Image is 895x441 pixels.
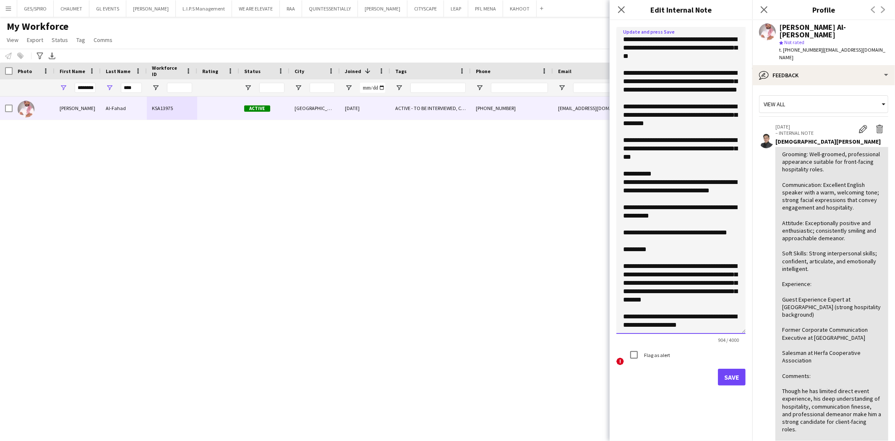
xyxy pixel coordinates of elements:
[476,68,491,74] span: Phone
[764,100,785,108] span: View all
[147,97,197,120] div: KSA13975
[290,97,340,120] div: [GEOGRAPHIC_DATA]
[48,34,71,45] a: Status
[76,36,85,44] span: Tag
[7,20,68,33] span: My Workforce
[47,51,57,61] app-action-btn: Export XLSX
[558,68,571,74] span: Email
[52,36,68,44] span: Status
[55,97,101,120] div: [PERSON_NAME]
[295,84,302,92] button: Open Filter Menu
[395,68,407,74] span: Tags
[259,83,284,93] input: Status Filter Input
[27,36,43,44] span: Export
[232,0,280,17] button: WE ARE ELEVATE
[295,68,304,74] span: City
[244,68,261,74] span: Status
[360,83,385,93] input: Joined Filter Input
[444,0,468,17] button: LEAP
[106,84,113,92] button: Open Filter Menu
[60,68,85,74] span: First Name
[152,65,182,77] span: Workforce ID
[244,84,252,92] button: Open Filter Menu
[779,47,823,53] span: t. [PHONE_NUMBER]
[101,97,147,120] div: Al-Fahad
[3,34,22,45] a: View
[18,101,34,118] img: Mohammed Al-Fahad
[468,0,503,17] button: PFL MENA
[752,4,895,15] h3: Profile
[280,0,302,17] button: RAA
[779,24,888,39] div: [PERSON_NAME] Al-[PERSON_NAME]
[126,0,176,17] button: [PERSON_NAME]
[73,34,89,45] a: Tag
[358,0,407,17] button: [PERSON_NAME]
[345,84,352,92] button: Open Filter Menu
[167,83,192,93] input: Workforce ID Filter Input
[503,0,537,17] button: KAHOOT
[775,138,888,145] div: [DEMOGRAPHIC_DATA][PERSON_NAME]
[407,0,444,17] button: CITYSCAPE
[90,34,116,45] a: Comms
[711,337,746,343] span: 904 / 4000
[17,0,54,17] button: GES/SPIRO
[395,84,403,92] button: Open Filter Menu
[7,36,18,44] span: View
[244,105,270,112] span: Active
[616,358,624,365] span: !
[610,4,752,15] h3: Edit Internal Note
[410,83,466,93] input: Tags Filter Input
[642,352,670,358] label: Flag as alert
[35,51,45,61] app-action-btn: Advanced filters
[60,84,67,92] button: Open Filter Menu
[18,68,32,74] span: Photo
[471,97,553,120] div: [PHONE_NUMBER]
[779,47,885,60] span: | [EMAIL_ADDRESS][DOMAIN_NAME]
[553,97,655,120] div: [EMAIL_ADDRESS][DOMAIN_NAME]
[152,84,159,92] button: Open Filter Menu
[89,0,126,17] button: GL EVENTS
[94,36,112,44] span: Comms
[176,0,232,17] button: L.I.P.S Management
[390,97,471,120] div: ACTIVE - TO BE INTERVIEWED, CONTACTED BY [PERSON_NAME], Potential Supervisor Training
[23,34,47,45] a: Export
[310,83,335,93] input: City Filter Input
[558,84,566,92] button: Open Filter Menu
[573,83,650,93] input: Email Filter Input
[121,83,142,93] input: Last Name Filter Input
[476,84,483,92] button: Open Filter Menu
[302,0,358,17] button: QUINTESSENTIALLY
[775,130,855,136] p: – INTERNAL NOTE
[202,68,218,74] span: Rating
[718,369,746,386] button: Save
[345,68,361,74] span: Joined
[340,97,390,120] div: [DATE]
[54,0,89,17] button: CHAUMET
[784,39,804,45] span: Not rated
[752,65,895,85] div: Feedback
[75,83,96,93] input: First Name Filter Input
[106,68,130,74] span: Last Name
[491,83,548,93] input: Phone Filter Input
[775,123,855,130] p: [DATE]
